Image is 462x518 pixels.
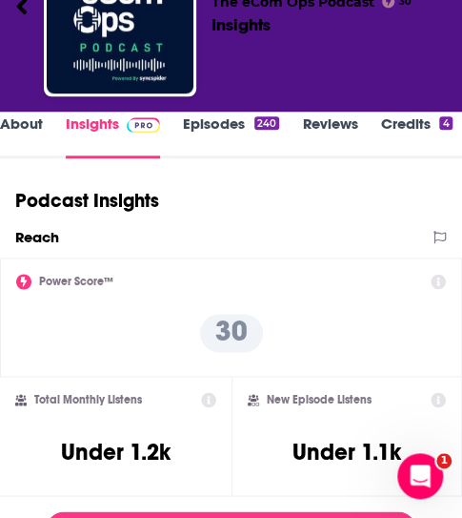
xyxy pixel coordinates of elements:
h2: New Episode Listens [267,393,372,406]
div: 4 [439,116,452,130]
a: Credits4 [380,114,452,158]
h3: Under 1.2k [61,437,171,466]
div: Insights [211,14,271,35]
h1: Podcast Insights [15,189,159,213]
h2: Power Score™ [39,275,113,288]
div: 240 [254,116,279,130]
p: 30 [200,314,263,352]
h2: Reach [15,228,59,246]
span: 1 [436,453,452,468]
h3: Under 1.1k [292,437,401,466]
a: Episodes240 [183,114,279,158]
h2: Total Monthly Listens [34,393,142,406]
iframe: Intercom live chat [397,453,443,499]
a: Reviews [302,114,357,158]
a: InsightsPodchaser Pro [66,114,160,158]
img: Podchaser Pro [127,117,160,133]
